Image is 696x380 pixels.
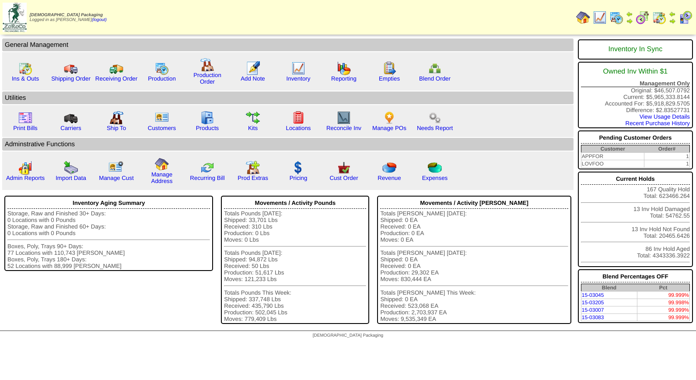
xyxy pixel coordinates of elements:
[581,173,690,185] div: Current Holds
[18,61,32,75] img: calendarinout.gif
[582,292,604,298] a: 15-03045
[382,61,396,75] img: workorder.gif
[200,111,214,125] img: cabinet.gif
[581,153,644,160] td: APPFOR
[378,175,401,181] a: Revenue
[291,61,305,75] img: line_graph.gif
[107,125,126,131] a: Ship To
[2,39,574,51] td: General Management
[241,75,265,82] a: Add Note
[382,161,396,175] img: pie_chart.png
[331,75,357,82] a: Reporting
[326,125,361,131] a: Reconcile Inv
[148,75,176,82] a: Production
[248,125,258,131] a: Kits
[56,175,86,181] a: Import Data
[669,11,676,18] img: arrowleft.gif
[422,175,448,181] a: Expenses
[626,120,690,127] a: Recent Purchase History
[417,125,453,131] a: Needs Report
[286,125,311,131] a: Locations
[193,72,221,85] a: Production Order
[224,210,366,322] div: Totals Pounds [DATE]: Shipped: 33,701 Lbs Received: 310 Lbs Production: 0 Lbs Moves: 0 Lbs Totals...
[155,111,169,125] img: customers.gif
[95,75,137,82] a: Receiving Order
[30,13,103,18] span: [DEMOGRAPHIC_DATA] Packaging
[582,299,604,306] a: 15-03205
[155,157,169,171] img: home.gif
[581,160,644,168] td: LOVFOO
[609,11,623,25] img: calendarprod.gif
[644,160,690,168] td: 1
[637,314,689,321] td: 99.999%
[155,61,169,75] img: calendarprod.gif
[652,11,666,25] img: calendarinout.gif
[108,161,125,175] img: managecust.png
[337,61,351,75] img: graph.gif
[7,197,210,209] div: Inventory Aging Summary
[380,210,568,322] div: Totals [PERSON_NAME] [DATE]: Shipped: 0 EA Received: 0 EA Production: 0 EA Moves: 0 EA Totals [PE...
[669,18,676,25] img: arrowright.gif
[200,161,214,175] img: reconcile.gif
[637,284,689,292] th: Pct
[382,111,396,125] img: po.png
[578,62,693,128] div: Original: $46,507.0792 Current: $5,965,333.8144 Accounted For: $5,918,829.5705 Difference: $2.835...
[3,3,27,32] img: zoroco-logo-small.webp
[2,91,574,104] td: Utilities
[200,58,214,72] img: factory.gif
[13,125,38,131] a: Print Bills
[637,299,689,306] td: 99.998%
[428,161,442,175] img: pie_chart2.png
[636,11,650,25] img: calendarblend.gif
[291,161,305,175] img: dollar.gif
[2,138,574,151] td: Adminstrative Functions
[291,111,305,125] img: locations.gif
[582,307,604,313] a: 15-03007
[109,61,123,75] img: truck2.gif
[196,125,219,131] a: Products
[644,153,690,160] td: 1
[329,175,358,181] a: Cust Order
[246,61,260,75] img: orders.gif
[30,13,107,22] span: Logged in as [PERSON_NAME]
[640,113,690,120] a: View Usage Details
[64,61,78,75] img: truck.gif
[372,125,406,131] a: Manage POs
[60,125,81,131] a: Carriers
[593,11,607,25] img: line_graph.gif
[246,161,260,175] img: prodextras.gif
[576,11,590,25] img: home.gif
[18,161,32,175] img: graph2.png
[7,210,210,269] div: Storage, Raw and Finished 30+ Days: 0 Locations with 0 Pounds Storage, Raw and Finished 60+ Days:...
[337,111,351,125] img: line_graph2.gif
[380,197,568,209] div: Movements / Activity [PERSON_NAME]
[6,175,45,181] a: Admin Reports
[51,75,91,82] a: Shipping Order
[582,314,604,320] a: 15-03083
[290,175,308,181] a: Pricing
[581,41,690,58] div: Inventory In Sync
[109,111,123,125] img: factory2.gif
[64,161,78,175] img: import.gif
[148,125,176,131] a: Customers
[190,175,224,181] a: Recurring Bill
[428,111,442,125] img: workflow.png
[637,306,689,314] td: 99.999%
[287,75,311,82] a: Inventory
[428,61,442,75] img: network.png
[581,80,690,87] div: Management Only
[246,111,260,125] img: workflow.gif
[313,333,383,338] span: [DEMOGRAPHIC_DATA] Packaging
[18,111,32,125] img: invoice2.gif
[581,132,690,144] div: Pending Customer Orders
[581,63,690,80] div: Owned Inv Within $1
[578,172,693,267] div: 167 Quality Hold Total: 623466.264 13 Inv Hold Damaged Total: 54762.55 13 Inv Hold Not Found Tota...
[238,175,268,181] a: Prod Extras
[64,111,78,125] img: truck3.gif
[419,75,451,82] a: Blend Order
[637,292,689,299] td: 99.999%
[581,284,637,292] th: Blend
[92,18,107,22] a: (logout)
[99,175,133,181] a: Manage Cust
[581,271,690,282] div: Blend Percentages OFF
